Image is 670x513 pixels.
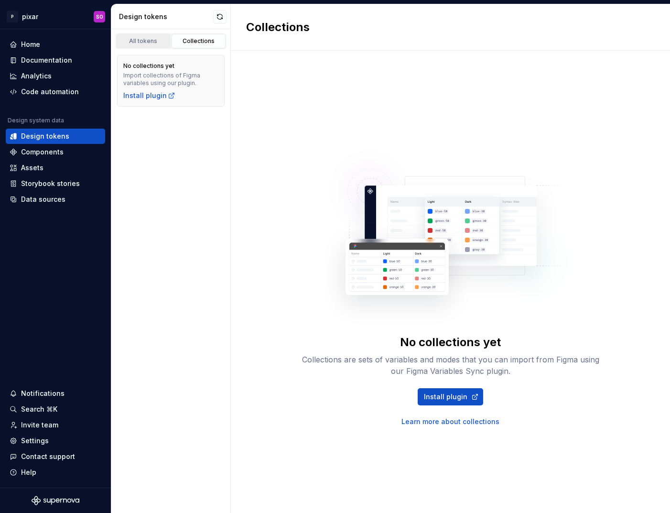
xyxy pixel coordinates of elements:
[298,354,604,377] div: Collections are sets of variables and modes that you can import from Figma using our Figma Variab...
[96,13,103,21] div: SO
[7,11,18,22] div: P
[21,179,80,188] div: Storybook stories
[123,72,218,87] div: Import collections of Figma variables using our plugin.
[21,436,49,446] div: Settings
[400,335,501,350] div: No collections yet
[21,71,52,81] div: Analytics
[6,68,105,84] a: Analytics
[6,160,105,175] a: Assets
[6,417,105,433] a: Invite team
[6,449,105,464] button: Contact support
[6,129,105,144] a: Design tokens
[119,37,167,45] div: All tokens
[6,386,105,401] button: Notifications
[6,192,105,207] a: Data sources
[246,20,310,35] h2: Collections
[21,389,65,398] div: Notifications
[401,417,499,426] a: Learn more about collections
[21,452,75,461] div: Contact support
[21,87,79,97] div: Code automation
[21,404,57,414] div: Search ⌘K
[6,84,105,99] a: Code automation
[6,433,105,448] a: Settings
[119,12,213,22] div: Design tokens
[22,12,38,22] div: pixar
[21,163,43,173] div: Assets
[6,37,105,52] a: Home
[21,131,69,141] div: Design tokens
[21,55,72,65] div: Documentation
[6,465,105,480] button: Help
[2,6,109,27] button: PpixarSO
[8,117,64,124] div: Design system data
[424,392,467,402] span: Install plugin
[32,496,79,505] svg: Supernova Logo
[6,144,105,160] a: Components
[21,147,64,157] div: Components
[6,176,105,191] a: Storybook stories
[21,420,58,430] div: Invite team
[123,91,175,100] a: Install plugin
[21,468,36,477] div: Help
[6,402,105,417] button: Search ⌘K
[175,37,223,45] div: Collections
[123,62,174,70] div: No collections yet
[6,53,105,68] a: Documentation
[418,388,483,405] a: Install plugin
[21,40,40,49] div: Home
[21,195,65,204] div: Data sources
